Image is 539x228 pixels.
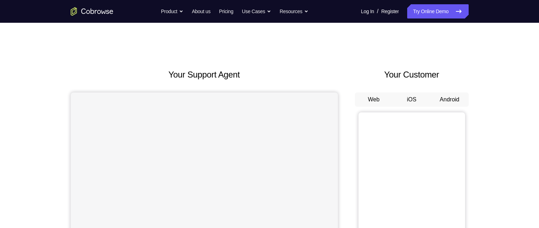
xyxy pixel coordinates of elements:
[431,92,469,107] button: Android
[71,68,338,81] h2: Your Support Agent
[381,4,399,18] a: Register
[355,92,393,107] button: Web
[407,4,468,18] a: Try Online Demo
[355,68,469,81] h2: Your Customer
[161,4,183,18] button: Product
[242,4,271,18] button: Use Cases
[377,7,378,16] span: /
[219,4,233,18] a: Pricing
[280,4,308,18] button: Resources
[393,92,431,107] button: iOS
[71,7,113,16] a: Go to the home page
[361,4,374,18] a: Log In
[192,4,210,18] a: About us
